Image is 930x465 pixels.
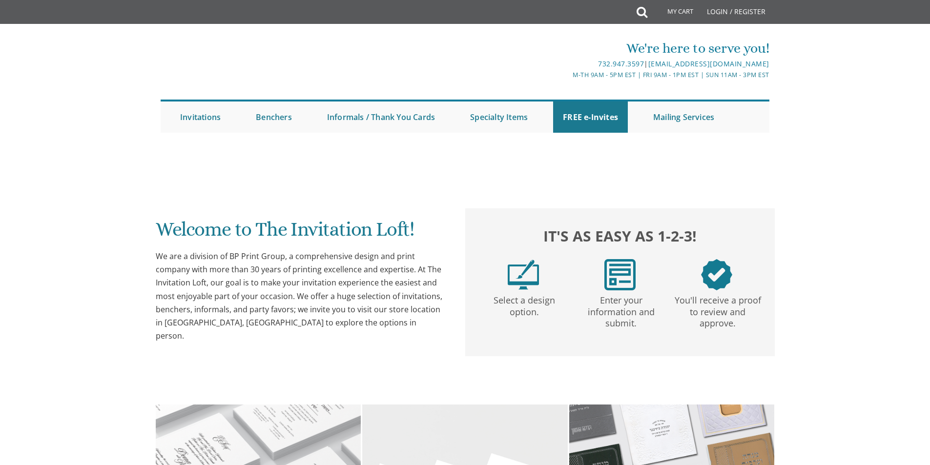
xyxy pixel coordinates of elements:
[364,39,769,58] div: We're here to serve you!
[553,101,628,133] a: FREE e-Invites
[170,101,230,133] a: Invitations
[604,259,636,290] img: step2.png
[460,101,537,133] a: Specialty Items
[671,290,764,329] p: You'll receive a proof to review and approve.
[598,59,644,68] a: 732.947.3597
[364,58,769,70] div: |
[246,101,302,133] a: Benchers
[648,59,769,68] a: [EMAIL_ADDRESS][DOMAIN_NAME]
[478,290,571,318] p: Select a design option.
[646,1,700,25] a: My Cart
[156,250,446,343] div: We are a division of BP Print Group, a comprehensive design and print company with more than 30 y...
[475,225,765,247] h2: It's as easy as 1-2-3!
[317,101,445,133] a: Informals / Thank You Cards
[575,290,667,329] p: Enter your information and submit.
[508,259,539,290] img: step1.png
[701,259,732,290] img: step3.png
[643,101,724,133] a: Mailing Services
[364,70,769,80] div: M-Th 9am - 5pm EST | Fri 9am - 1pm EST | Sun 11am - 3pm EST
[156,219,446,247] h1: Welcome to The Invitation Loft!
